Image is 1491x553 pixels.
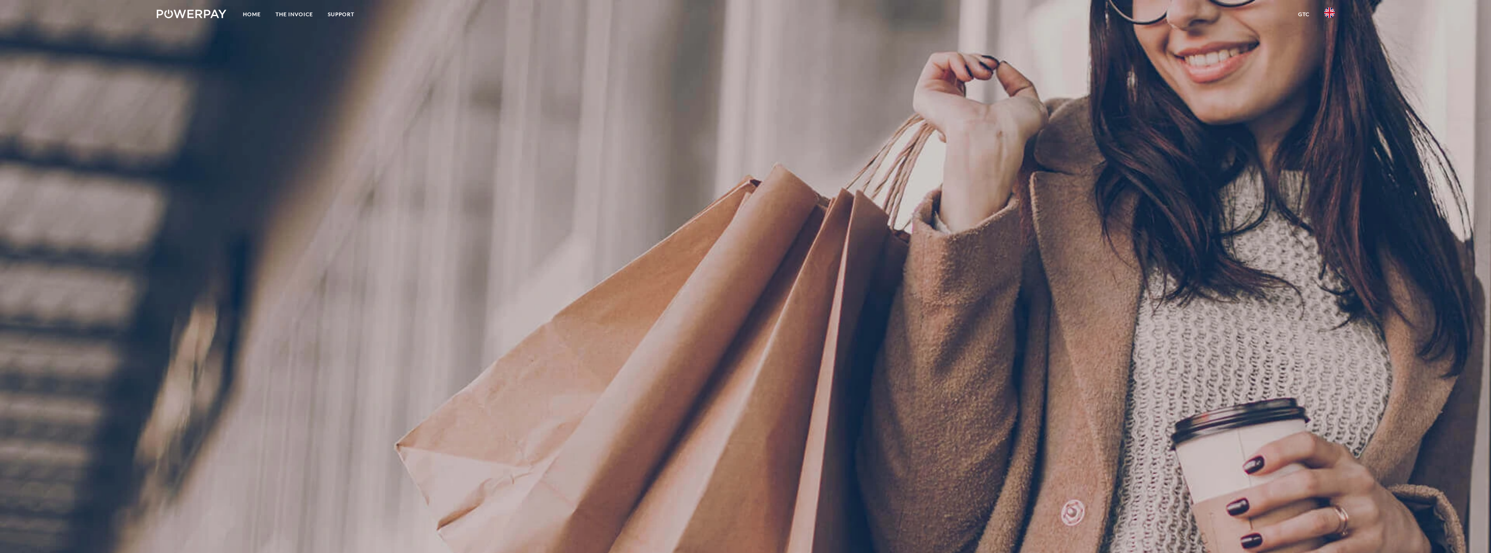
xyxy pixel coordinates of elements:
a: Home [236,7,268,22]
a: THE INVOICE [268,7,320,22]
a: GTC [1291,7,1317,22]
a: Support [320,7,362,22]
img: en [1324,7,1335,18]
img: logo-powerpay-white.svg [157,10,227,18]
